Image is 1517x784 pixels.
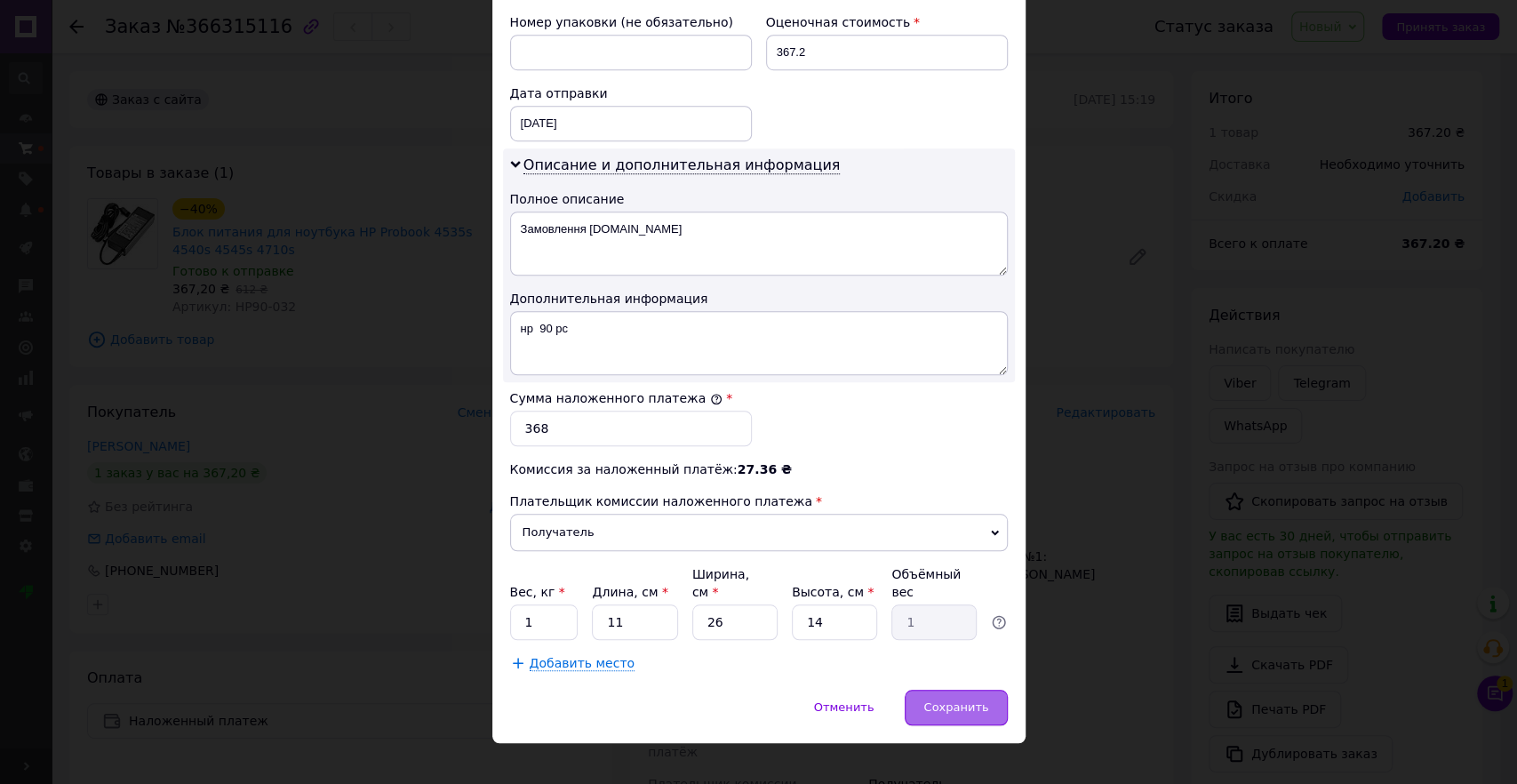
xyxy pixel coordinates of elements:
[510,84,752,102] div: Дата отправки
[814,700,874,714] span: Отменить
[592,585,667,599] label: Длина, см
[766,13,1008,31] div: Оценочная стоимость
[510,190,1008,208] div: Полное описание
[523,156,841,174] span: Описание и дополнительная информация
[510,212,1008,276] textarea: Замовлення [DOMAIN_NAME]
[510,460,1008,478] div: Комиссия за наложенный платёж:
[923,700,988,714] span: Сохранить
[891,565,977,601] div: Объёмный вес
[510,391,723,405] label: Сумма наложенного платежа
[692,567,749,599] label: Ширина, см
[738,462,792,476] span: 27.36 ₴
[510,494,812,508] span: Плательщик комиссии наложенного платежа
[530,656,635,671] span: Добавить место
[510,290,1008,308] div: Дополнительная информация
[510,13,752,31] div: Номер упаковки (не обязательно)
[792,585,874,599] label: Высота, см
[510,585,565,599] label: Вес, кг
[510,311,1008,375] textarea: нр 90 рс
[510,514,1008,551] span: Получатель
